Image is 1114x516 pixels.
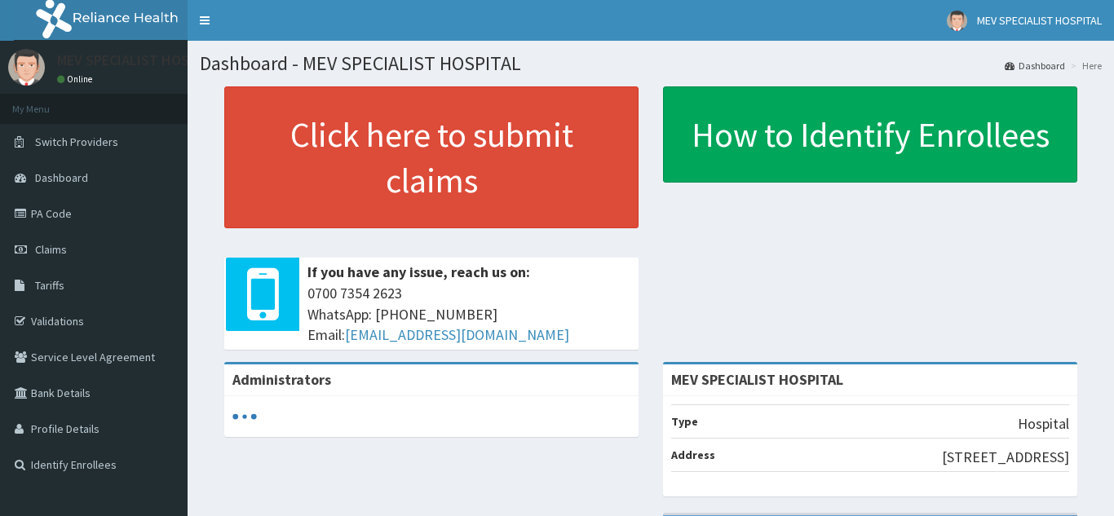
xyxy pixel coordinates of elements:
[977,13,1102,28] span: MEV SPECIALIST HOSPITAL
[35,278,64,293] span: Tariffs
[1018,413,1069,434] p: Hospital
[57,53,225,68] p: MEV SPECIALIST HOSPITAL
[1067,59,1102,73] li: Here
[307,283,630,346] span: 0700 7354 2623 WhatsApp: [PHONE_NUMBER] Email:
[57,73,96,85] a: Online
[224,86,639,228] a: Click here to submit claims
[345,325,569,344] a: [EMAIL_ADDRESS][DOMAIN_NAME]
[232,404,257,429] svg: audio-loading
[35,242,67,257] span: Claims
[671,370,843,389] strong: MEV SPECIALIST HOSPITAL
[663,86,1077,183] a: How to Identify Enrollees
[8,49,45,86] img: User Image
[671,448,715,462] b: Address
[947,11,967,31] img: User Image
[307,262,530,281] b: If you have any issue, reach us on:
[1005,59,1065,73] a: Dashboard
[35,170,88,185] span: Dashboard
[942,447,1069,468] p: [STREET_ADDRESS]
[232,370,331,389] b: Administrators
[35,135,118,149] span: Switch Providers
[671,414,698,429] b: Type
[200,53,1102,74] h1: Dashboard - MEV SPECIALIST HOSPITAL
